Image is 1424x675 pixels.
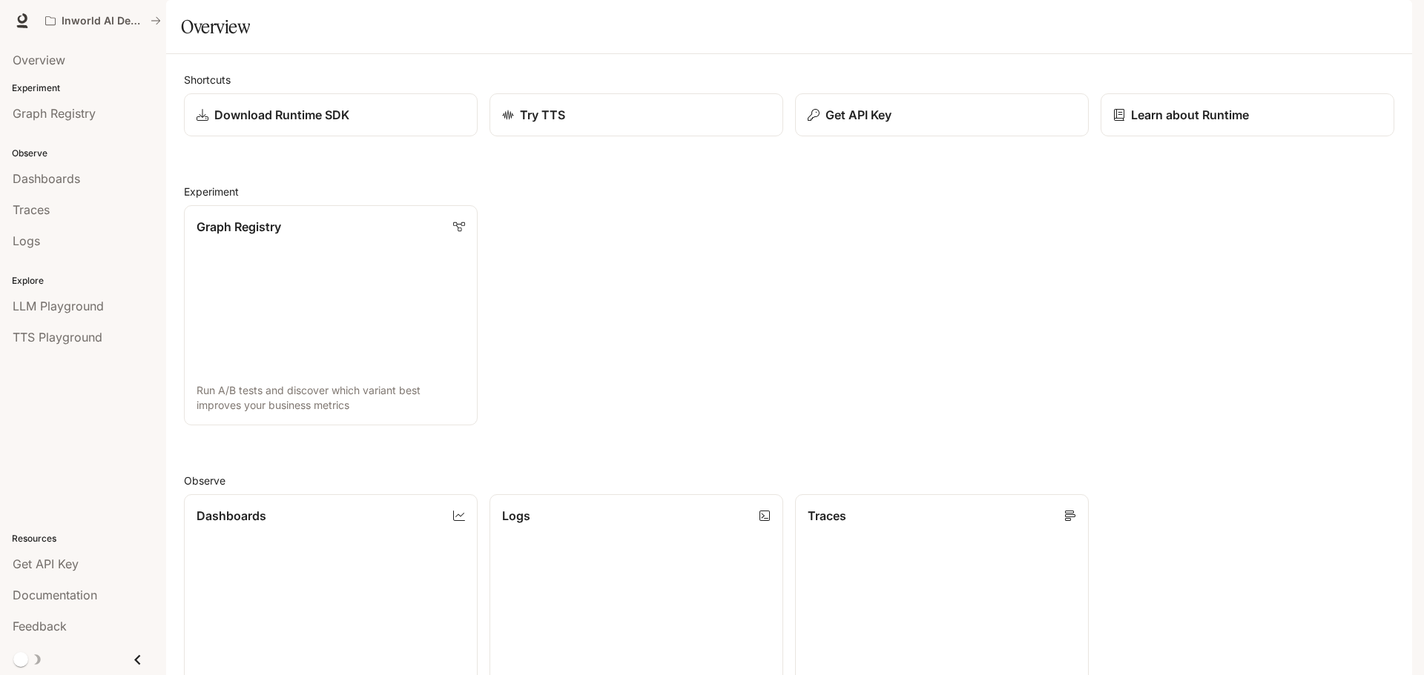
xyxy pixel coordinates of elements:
p: Run A/B tests and discover which variant best improves your business metrics [197,383,465,413]
p: Logs [502,507,530,525]
p: Download Runtime SDK [214,106,349,124]
p: Get API Key [825,106,891,124]
button: All workspaces [39,6,168,36]
a: Learn about Runtime [1101,93,1394,136]
a: Download Runtime SDK [184,93,478,136]
h1: Overview [181,12,250,41]
p: Dashboards [197,507,266,525]
p: Try TTS [520,106,565,124]
a: Graph RegistryRun A/B tests and discover which variant best improves your business metrics [184,205,478,425]
p: Traces [808,507,846,525]
h2: Experiment [184,184,1394,199]
p: Learn about Runtime [1131,106,1249,124]
button: Get API Key [795,93,1089,136]
p: Graph Registry [197,218,281,236]
h2: Observe [184,473,1394,488]
a: Try TTS [489,93,783,136]
h2: Shortcuts [184,72,1394,87]
p: Inworld AI Demos [62,15,145,27]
